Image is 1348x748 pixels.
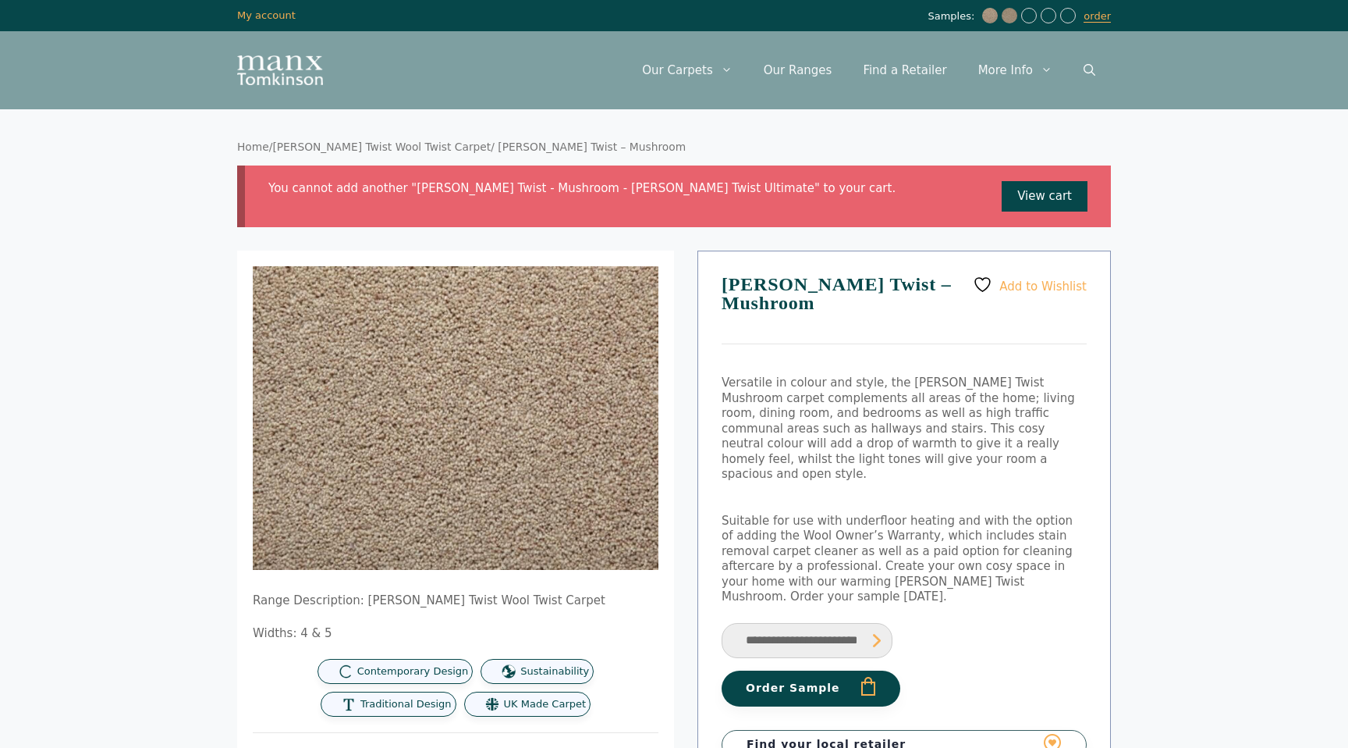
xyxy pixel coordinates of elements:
[963,47,1068,94] a: More Info
[253,593,658,609] p: Range Description: [PERSON_NAME] Twist Wool Twist Carpet
[973,275,1087,294] a: Add to Wishlist
[722,376,1087,483] p: Versatile in colour and style, the [PERSON_NAME] Twist Mushroom carpet complements all areas of t...
[847,47,962,94] a: Find a Retailer
[1084,10,1111,23] a: order
[237,141,269,153] a: Home
[722,514,1087,605] p: Suitable for use with underfloor heating and with the option of adding the Wool Owner’s Warranty,...
[357,665,469,679] span: Contemporary Design
[1068,47,1111,94] a: Open Search Bar
[237,55,323,85] img: Manx Tomkinson
[237,9,296,21] a: My account
[360,698,452,711] span: Traditional Design
[999,280,1087,294] span: Add to Wishlist
[626,47,1111,94] nav: Primary
[253,626,658,642] p: Widths: 4 & 5
[1002,181,1087,212] a: View cart
[982,8,998,23] img: Tomkinson Twist - Mushroom
[626,47,748,94] a: Our Carpets
[1002,8,1017,23] img: Craven - Beige
[237,141,1111,155] nav: Breadcrumb
[722,275,1087,344] h1: [PERSON_NAME] Twist – Mushroom
[520,665,589,679] span: Sustainability
[928,10,978,23] span: Samples:
[272,141,491,153] a: [PERSON_NAME] Twist Wool Twist Carpet
[748,47,848,94] a: Our Ranges
[722,671,900,707] button: Order Sample
[268,181,1087,197] li: You cannot add another "[PERSON_NAME] Twist - Mushroom - [PERSON_NAME] Twist Ultimate" to your cart.
[504,698,586,711] span: UK Made Carpet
